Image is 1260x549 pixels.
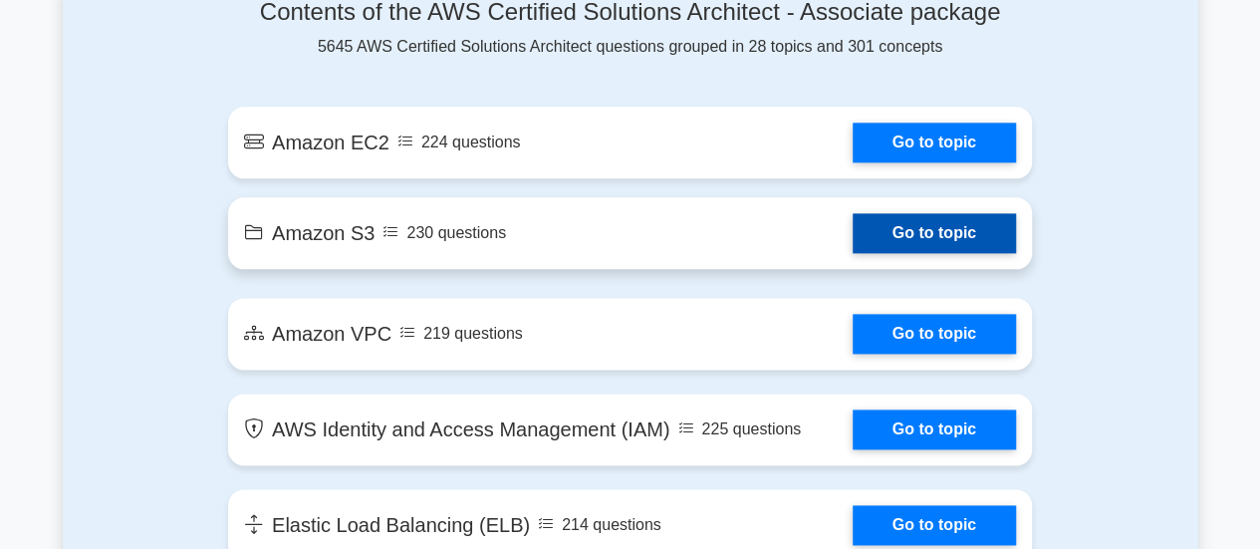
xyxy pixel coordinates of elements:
a: Go to topic [853,410,1016,449]
a: Go to topic [853,505,1016,545]
a: Go to topic [853,314,1016,354]
a: Go to topic [853,213,1016,253]
a: Go to topic [853,123,1016,162]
